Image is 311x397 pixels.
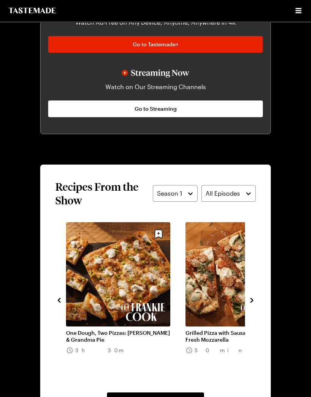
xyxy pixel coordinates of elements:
span: All Episodes [206,189,240,198]
div: 8 / 10 [185,222,305,377]
a: One Dough, Two Pizzas: [PERSON_NAME] & Grandma Pie [66,330,170,343]
div: 7 / 10 [66,222,185,377]
a: To Tastemade Home Page [8,8,57,14]
button: Save recipe [151,227,166,241]
a: Go to Tastemade+ [48,36,263,53]
span: Go to Tastemade+ [133,41,179,48]
button: navigate to next item [248,295,256,304]
p: Watch on Our Streaming Channels [48,82,263,91]
span: Season 1 [157,189,182,198]
img: Streaming [122,69,189,78]
button: Season 1 [153,185,198,202]
span: Go to Streaming [135,105,177,113]
button: navigate to previous item [55,295,63,304]
h2: Recipes From the Show [55,180,153,207]
a: Go to Streaming [48,100,263,117]
button: All Episodes [201,185,256,202]
button: Open menu [294,6,303,16]
a: Grilled Pizza with Sausage, Tomato & Fresh Mozzarella [185,330,290,343]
